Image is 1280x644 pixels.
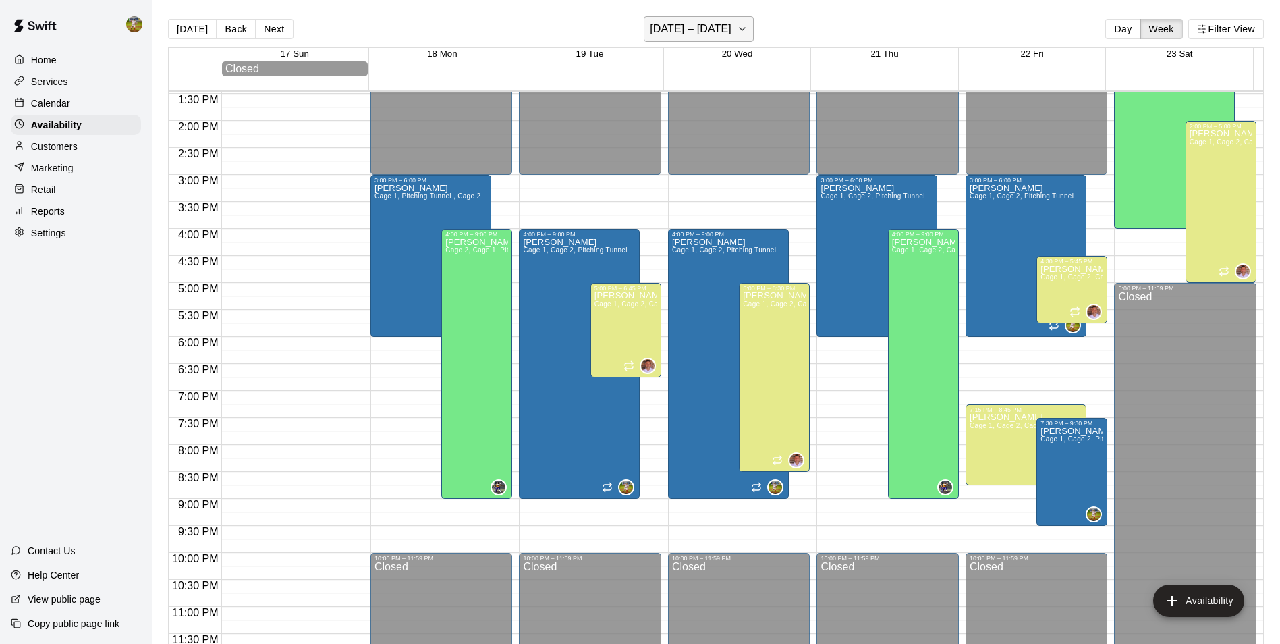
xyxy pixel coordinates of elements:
span: Recurring availability [1069,306,1080,317]
span: Cage 1, Cage 2, Cage 3, Cage 4, Pitching Tunnel , Weightroom [594,300,798,308]
button: 20 Wed [722,49,753,59]
span: Cage 1, Pitching Tunnel , Cage 2 [374,192,480,200]
button: Filter View [1188,19,1264,39]
img: Jhonny Montoya [619,481,633,494]
div: 4:00 PM – 9:00 PM [523,231,636,238]
div: 3:00 PM – 6:00 PM [374,177,487,184]
span: Cage 1, Cage 2, Pitching Tunnel [523,246,627,254]
button: 23 Sat [1167,49,1193,59]
a: Reports [11,201,141,221]
button: [DATE] [168,19,217,39]
div: Jhonny Montoya [1065,317,1081,333]
div: Closed [225,63,364,75]
p: Reports [31,205,65,218]
span: Recurring availability [1219,266,1229,277]
a: Availability [11,115,141,135]
p: Customers [31,140,78,153]
span: 4:00 PM [175,229,222,240]
button: Back [216,19,256,39]
div: Jhonny Montoya [618,479,634,495]
span: 6:00 PM [175,337,222,348]
button: 22 Fri [1021,49,1044,59]
div: 7:15 PM – 8:45 PM [970,406,1082,413]
div: 7:15 PM – 8:45 PM: Available [966,404,1086,485]
span: Recurring availability [1049,320,1059,331]
span: 10:30 PM [169,580,221,591]
div: 4:30 PM – 5:45 PM [1040,258,1103,265]
p: Calendar [31,97,70,110]
p: Retail [31,183,56,196]
span: 2:30 PM [175,148,222,159]
span: 10:00 PM [169,553,221,564]
div: 5:00 PM – 8:30 PM [743,285,806,292]
span: Cage 1, Cage 2, Pitching Tunnel [1040,435,1144,443]
img: Jhonny Montoya [769,481,782,494]
span: Cage 1, Cage 2, Pitching Tunnel [970,192,1074,200]
p: Services [31,75,68,88]
p: Copy public page link [28,617,119,630]
span: Cage 1, Cage 2, Cage 3, Cage 4, Pitching Tunnel , Weightroom [970,422,1173,429]
button: Week [1140,19,1183,39]
a: Retail [11,180,141,200]
div: 4:00 PM – 9:00 PM [445,231,508,238]
div: 2:00 PM – 5:00 PM: Available [1186,121,1256,283]
div: 5:00 PM – 11:59 PM [1118,285,1252,292]
span: 11:00 PM [169,607,221,618]
div: 3:00 PM – 6:00 PM [970,177,1082,184]
a: Customers [11,136,141,157]
span: Cage 2, Cage 1, Pitching Tunnel [445,246,549,254]
div: 10:00 PM – 11:59 PM [970,555,1104,562]
span: 9:30 PM [175,526,222,537]
img: Chirstina Moncivais [492,481,505,494]
div: 4:00 PM – 9:00 PM: Available [519,229,640,499]
a: Calendar [11,93,141,113]
div: Jhonny Montoya [1086,506,1102,522]
span: 9:00 PM [175,499,222,510]
div: 7:30 PM – 9:30 PM [1040,420,1103,427]
img: Jon Teeter [789,454,803,467]
button: 19 Tue [576,49,604,59]
p: View public page [28,593,101,606]
div: Jon Teeter [1086,304,1102,320]
h6: [DATE] – [DATE] [650,20,731,38]
img: Jon Teeter [1236,265,1250,278]
span: 18 Mon [427,49,457,59]
span: 1:30 PM [175,94,222,105]
span: 6:30 PM [175,364,222,375]
span: Recurring availability [623,360,634,371]
img: Jon Teeter [1087,305,1101,319]
div: 4:00 PM – 9:00 PM: Available [441,229,512,499]
button: 21 Thu [870,49,898,59]
div: Settings [11,223,141,243]
span: 5:30 PM [175,310,222,321]
div: 10:00 PM – 11:59 PM [820,555,955,562]
a: Services [11,72,141,92]
img: Chirstina Moncivais [939,481,952,494]
div: Jhonny Montoya [767,479,783,495]
div: 5:00 PM – 6:45 PM: Available [590,283,661,377]
div: Jon Teeter [640,358,656,374]
img: Jon Teeter [641,359,655,373]
div: Chirstina Moncivais [937,479,953,495]
span: 4:30 PM [175,256,222,267]
div: 2:00 PM – 5:00 PM [1190,123,1252,130]
a: Marketing [11,158,141,178]
img: Jhonny Montoya [1087,508,1101,521]
p: Help Center [28,568,79,582]
span: 8:30 PM [175,472,222,483]
span: 7:00 PM [175,391,222,402]
div: 10:00 PM – 11:59 PM [672,555,806,562]
div: 7:30 PM – 9:30 PM: Available [1036,418,1107,526]
div: 10:00 PM – 11:59 PM [374,555,509,562]
div: 4:30 PM – 5:45 PM: Available [1036,256,1107,323]
span: Recurring availability [772,455,783,466]
span: Cage 1, Cage 2, Pitching Tunnel [820,192,924,200]
a: Home [11,50,141,70]
p: Contact Us [28,544,76,558]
